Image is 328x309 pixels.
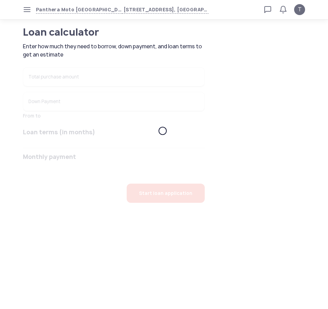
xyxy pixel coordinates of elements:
span: Enter how much they need to borrow, down payment, and loan terms to get an estimate [23,42,206,59]
span: T [298,5,302,14]
button: Panthera Moto [GEOGRAPHIC_DATA][STREET_ADDRESS], [GEOGRAPHIC_DATA] ([GEOGRAPHIC_DATA]), [GEOGRAPH... [36,6,209,14]
span: Panthera Moto [GEOGRAPHIC_DATA] [36,6,122,14]
span: [STREET_ADDRESS], [GEOGRAPHIC_DATA] ([GEOGRAPHIC_DATA]), [GEOGRAPHIC_DATA], [GEOGRAPHIC_DATA] [122,6,209,14]
h1: Loan calculator [23,27,182,37]
button: T [294,4,305,15]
